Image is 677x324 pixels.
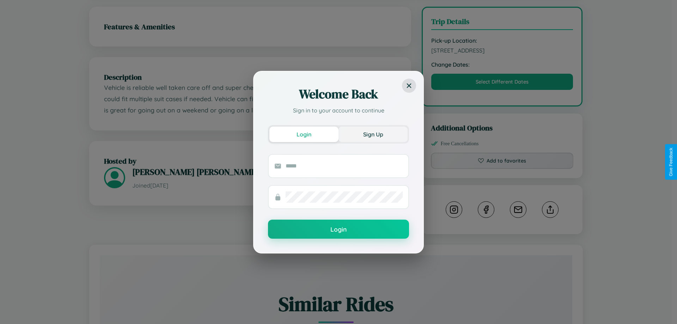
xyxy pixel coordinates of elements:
button: Sign Up [338,127,408,142]
h2: Welcome Back [268,86,409,103]
button: Login [269,127,338,142]
p: Sign in to your account to continue [268,106,409,115]
button: Login [268,220,409,239]
div: Give Feedback [669,148,673,176]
